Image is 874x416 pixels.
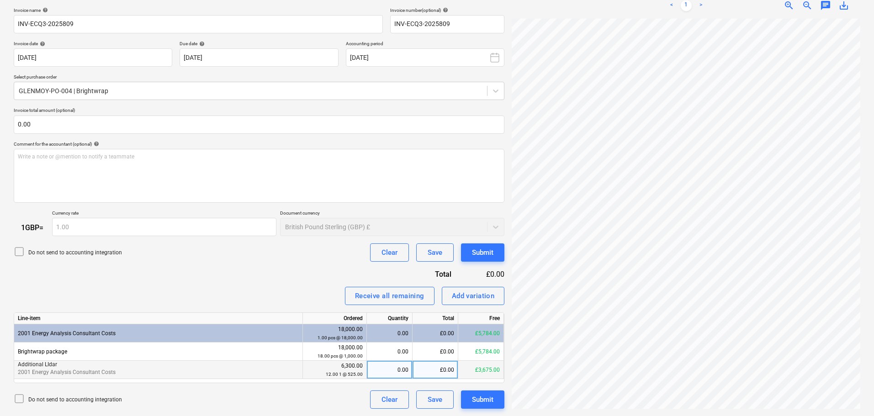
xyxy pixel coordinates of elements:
[14,116,504,134] input: Invoice total amount (optional)
[381,394,397,405] div: Clear
[371,324,408,342] div: 0.00
[14,15,383,33] input: Invoice name
[307,343,363,360] div: 18,000.00
[472,247,493,258] div: Submit
[390,15,504,33] input: Invoice number
[346,48,504,67] button: [DATE]
[41,7,48,13] span: help
[441,7,448,13] span: help
[14,141,504,147] div: Comment for the accountant (optional)
[180,48,338,67] input: Due date not specified
[28,396,122,404] p: Do not send to accounting integration
[14,74,504,82] p: Select purchase order
[14,48,172,67] input: Invoice date not specified
[413,324,458,342] div: £0.00
[461,243,504,262] button: Submit
[428,247,442,258] div: Save
[461,390,504,409] button: Submit
[416,243,454,262] button: Save
[197,41,205,47] span: help
[14,41,172,47] div: Invoice date
[472,394,493,405] div: Submit
[326,372,363,377] small: 12.00 1 @ 525.00
[452,290,495,302] div: Add variation
[14,342,303,361] div: Brightwrap package
[370,243,409,262] button: Clear
[413,342,458,361] div: £0.00
[18,361,57,368] span: Additional LIdar
[180,41,338,47] div: Due date
[303,313,367,324] div: Ordered
[381,247,397,258] div: Clear
[428,394,442,405] div: Save
[466,269,504,279] div: £0.00
[52,210,276,218] p: Currency rate
[355,290,424,302] div: Receive all remaining
[318,353,363,358] small: 18.00 pcs @ 1,000.00
[371,342,408,361] div: 0.00
[14,223,52,232] div: 1 GBP =
[14,313,303,324] div: Line-item
[413,313,458,324] div: Total
[458,324,504,342] div: £5,784.00
[38,41,45,47] span: help
[386,269,466,279] div: Total
[345,287,434,305] button: Receive all remaining
[14,107,504,115] p: Invoice total amount (optional)
[92,141,99,147] span: help
[367,313,413,324] div: Quantity
[458,342,504,361] div: £5,784.00
[370,390,409,409] button: Clear
[346,41,504,48] p: Accounting period
[18,369,116,376] span: 2001 Energy Analysis Consultant Costs
[416,390,454,409] button: Save
[828,372,874,416] iframe: Chat Widget
[18,330,116,337] span: 2001 Energy Analysis Consultant Costs
[280,210,504,218] p: Document currency
[458,361,504,379] div: £3,675.00
[14,7,383,13] div: Invoice name
[307,325,363,342] div: 18,000.00
[442,287,505,305] button: Add variation
[307,362,363,379] div: 6,300.00
[413,361,458,379] div: £0.00
[390,7,504,13] div: Invoice number (optional)
[371,361,408,379] div: 0.00
[28,249,122,257] p: Do not send to accounting integration
[458,313,504,324] div: Free
[318,335,363,340] small: 1.00 pcs @ 18,000.00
